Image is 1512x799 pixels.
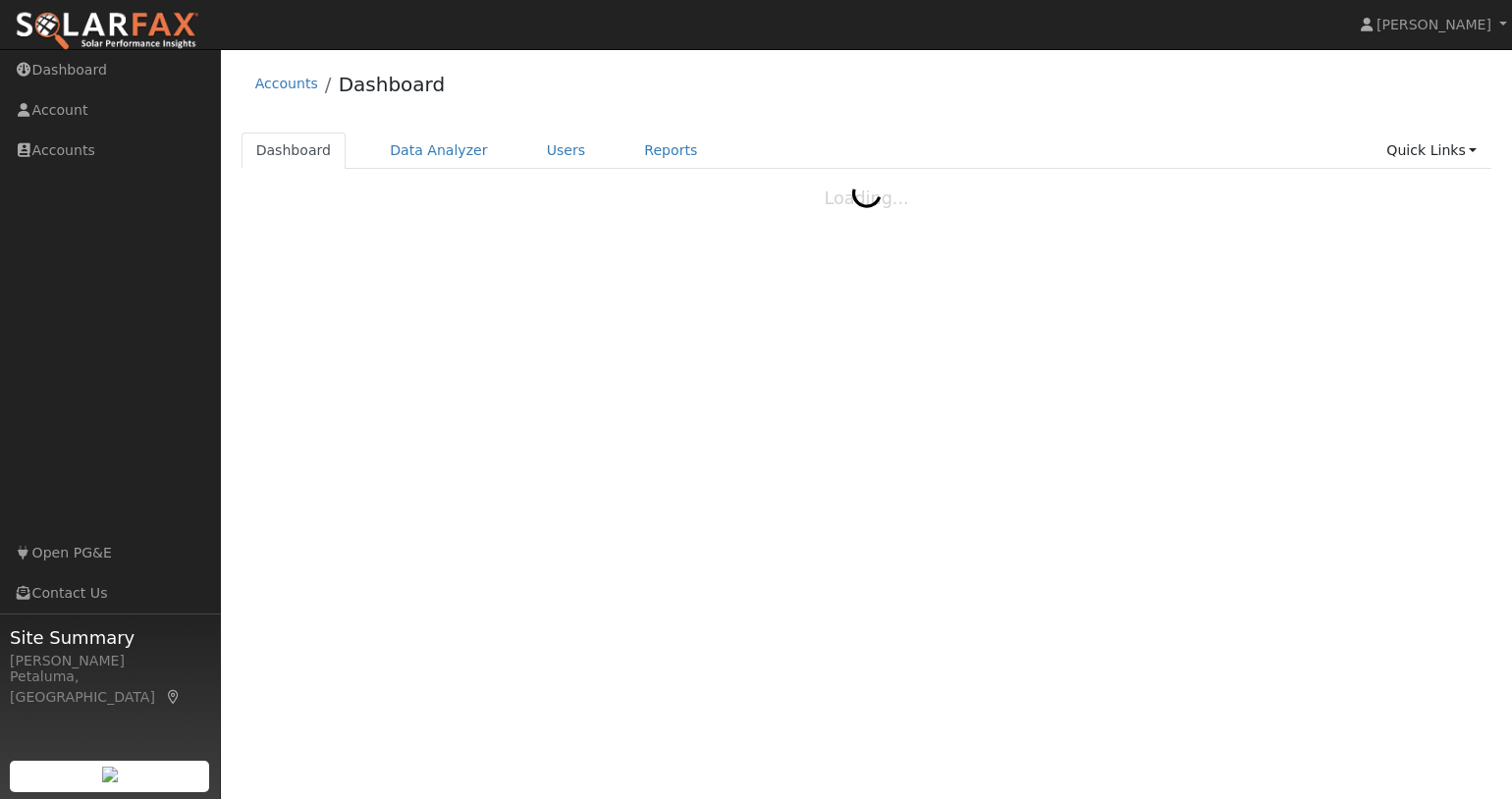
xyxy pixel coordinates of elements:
a: Users [532,133,601,169]
a: Quick Links [1372,133,1491,169]
img: SolarFax [15,11,199,52]
a: Reports [629,133,712,169]
a: Dashboard [242,133,347,169]
span: Site Summary [10,624,210,651]
a: Map [165,689,183,705]
div: Petaluma, [GEOGRAPHIC_DATA] [10,666,210,708]
img: retrieve [102,767,118,782]
a: Data Analyzer [375,133,503,169]
span: [PERSON_NAME] [1377,17,1491,32]
div: [PERSON_NAME] [10,651,210,671]
a: Accounts [255,76,318,91]
a: Dashboard [339,73,446,96]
